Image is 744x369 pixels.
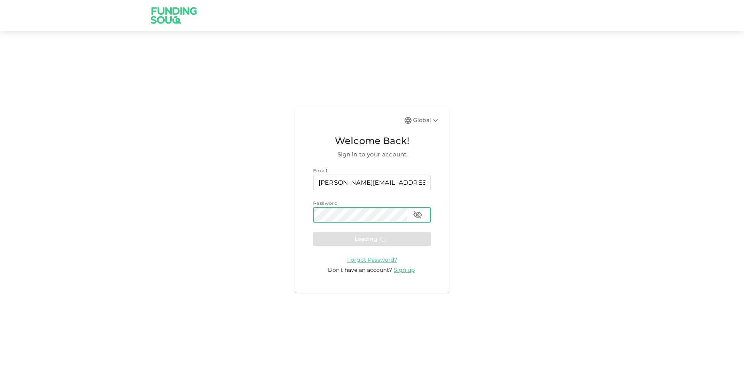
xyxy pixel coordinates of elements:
[313,175,431,190] input: email
[413,116,440,125] div: Global
[313,150,431,159] span: Sign in to your account
[313,134,431,148] span: Welcome Back!
[313,168,327,173] span: Email
[328,266,392,273] span: Don’t have an account?
[313,200,338,206] span: Password
[313,207,407,223] input: password
[347,256,397,263] a: Forgot Password?
[347,256,397,263] span: Forgot Password?
[394,266,415,273] span: Sign up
